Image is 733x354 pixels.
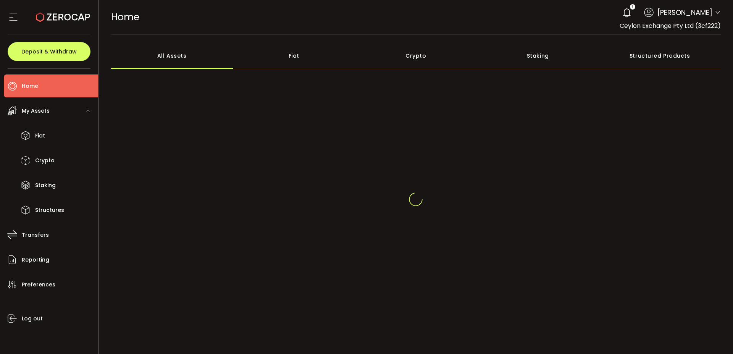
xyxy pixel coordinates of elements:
[632,4,633,10] span: 1
[35,180,56,191] span: Staking
[22,279,55,290] span: Preferences
[111,10,139,24] span: Home
[22,230,49,241] span: Transfers
[21,49,77,54] span: Deposit & Withdraw
[477,42,599,69] div: Staking
[35,205,64,216] span: Structures
[22,81,38,92] span: Home
[599,42,721,69] div: Structured Products
[620,21,721,30] span: Ceylon Exchange Pty Ltd (3cf222)
[35,130,45,141] span: Fiat
[22,313,43,324] span: Log out
[111,42,233,69] div: All Assets
[35,155,55,166] span: Crypto
[22,105,50,116] span: My Assets
[22,254,49,265] span: Reporting
[657,7,712,18] span: [PERSON_NAME]
[8,42,90,61] button: Deposit & Withdraw
[355,42,477,69] div: Crypto
[233,42,355,69] div: Fiat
